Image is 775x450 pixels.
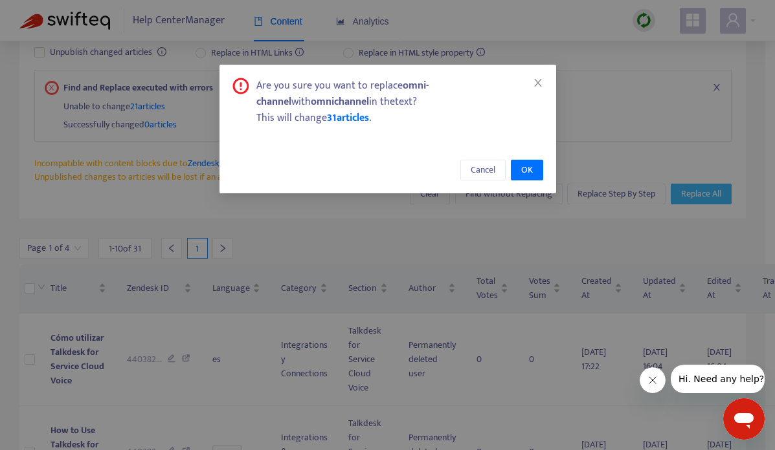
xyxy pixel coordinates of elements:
span: close [533,78,543,88]
div: Are you sure you want to replace with in the text ? [256,78,543,110]
span: 31 articles [327,109,369,127]
button: OK [511,160,543,180]
button: Close [531,76,545,90]
iframe: Close message [640,367,666,393]
span: Cancel [471,163,495,177]
iframe: Button to launch messaging window [723,398,765,440]
span: OK [521,163,533,177]
button: Cancel [460,160,506,180]
b: omni-channel [256,77,429,111]
iframe: Message from company [671,365,765,393]
b: omnichannel [311,93,369,111]
div: This will change . [256,110,543,126]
